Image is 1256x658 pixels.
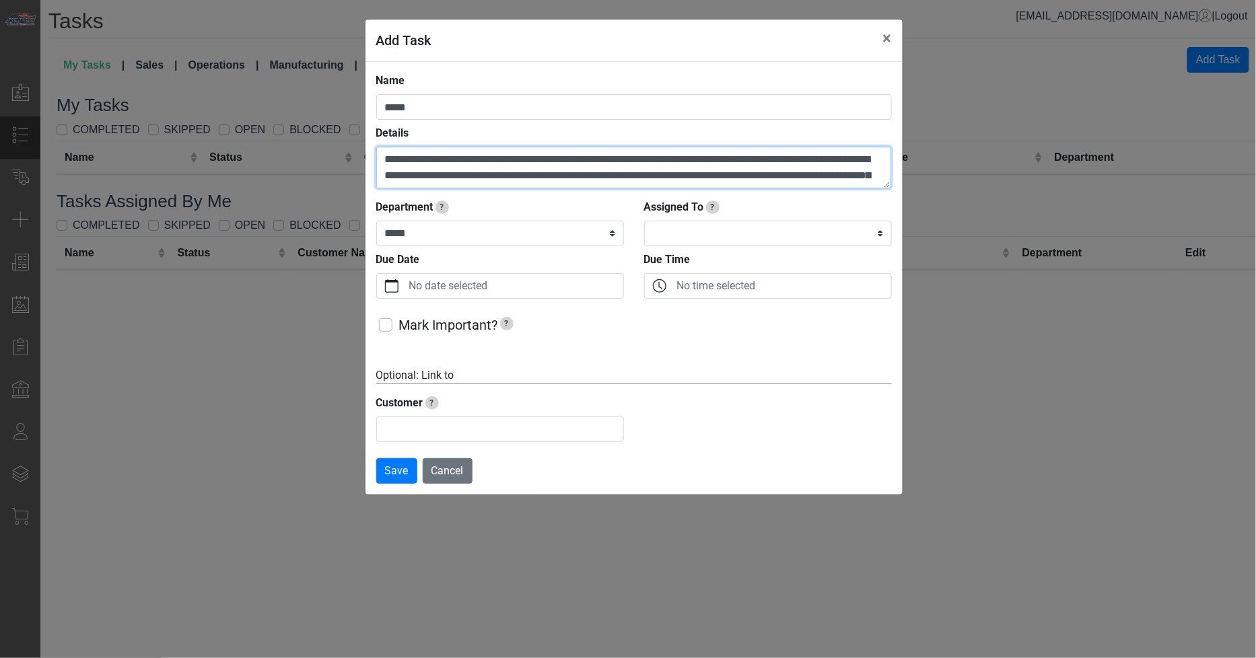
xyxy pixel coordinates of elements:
button: clock [645,274,674,298]
button: calendar [377,274,407,298]
span: Marking a task as important will make it show up at the top of task lists [500,317,514,330]
svg: calendar [385,279,398,293]
h5: Add Task [376,30,431,50]
strong: Department [376,200,433,213]
svg: clock [653,279,666,293]
strong: Due Time [644,253,691,266]
div: Optional: Link to [376,367,892,384]
label: No time selected [674,274,891,298]
strong: Details [376,126,409,139]
strong: Customer [376,396,423,409]
span: Selecting a department will automatically assign to an employee in that department [435,200,449,214]
strong: Due Date [376,253,420,266]
span: Save [385,464,409,477]
button: Save [376,458,417,484]
label: Mark Important? [399,315,516,335]
span: Start typing to pull up a list of customers. You must select a customer from the list. [425,396,439,410]
button: Cancel [423,458,473,484]
strong: Name [376,74,405,87]
strong: Assigned To [644,200,704,213]
button: Close [872,20,903,57]
label: No date selected [407,274,623,298]
span: Track who this task is assigned to [706,200,720,214]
